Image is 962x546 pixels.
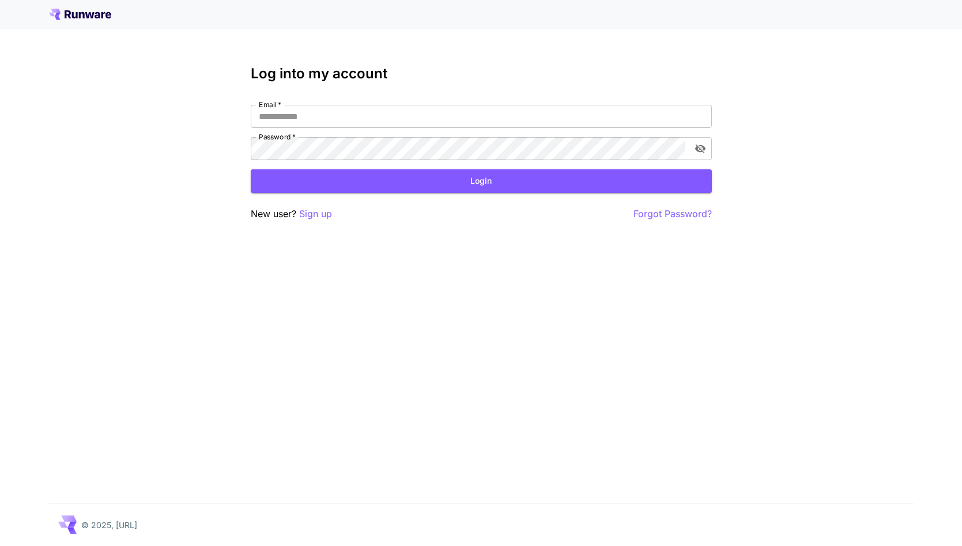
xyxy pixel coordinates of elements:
p: © 2025, [URL] [81,519,137,531]
p: New user? [251,207,332,221]
button: Forgot Password? [633,207,712,221]
h3: Log into my account [251,66,712,82]
button: Login [251,169,712,193]
button: Sign up [299,207,332,221]
button: toggle password visibility [690,138,711,159]
label: Email [259,100,281,109]
label: Password [259,132,296,142]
